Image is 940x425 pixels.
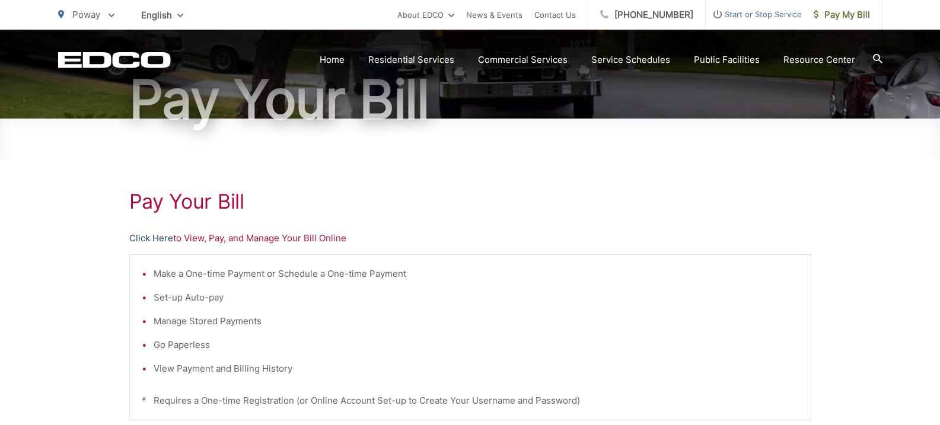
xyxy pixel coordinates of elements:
a: About EDCO [397,8,454,22]
p: to View, Pay, and Manage Your Bill Online [129,231,811,245]
a: Resource Center [783,53,855,67]
li: Manage Stored Payments [154,314,799,328]
a: Service Schedules [591,53,670,67]
a: Public Facilities [694,53,760,67]
h1: Pay Your Bill [129,190,811,213]
a: Commercial Services [478,53,568,67]
a: Residential Services [368,53,454,67]
h1: Pay Your Bill [58,70,882,129]
p: * Requires a One-time Registration (or Online Account Set-up to Create Your Username and Password) [142,394,799,408]
li: Make a One-time Payment or Schedule a One-time Payment [154,267,799,281]
li: View Payment and Billing History [154,362,799,376]
li: Set-up Auto-pay [154,290,799,305]
a: EDCD logo. Return to the homepage. [58,52,171,68]
li: Go Paperless [154,338,799,352]
span: Poway [72,9,100,20]
span: English [132,5,192,25]
a: News & Events [466,8,522,22]
a: Click Here [129,231,173,245]
a: Contact Us [534,8,576,22]
a: Home [320,53,345,67]
span: Pay My Bill [814,8,870,22]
